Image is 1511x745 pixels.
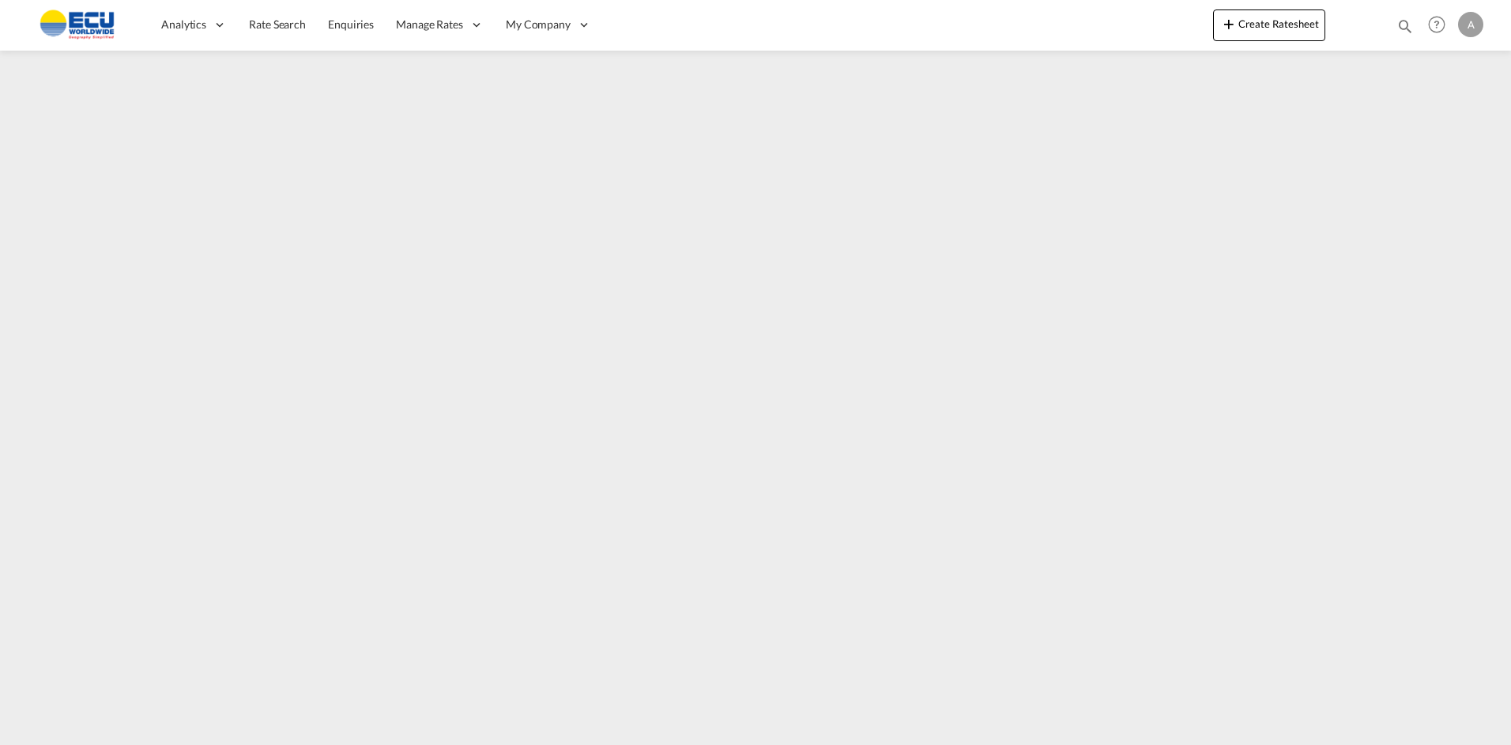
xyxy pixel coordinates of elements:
md-icon: icon-magnify [1396,17,1414,35]
span: Enquiries [328,17,374,31]
span: Help [1423,11,1450,38]
img: 6cccb1402a9411edb762cf9624ab9cda.png [24,7,130,43]
button: icon-plus 400-fgCreate Ratesheet [1213,9,1325,41]
div: Help [1423,11,1458,40]
md-icon: icon-plus 400-fg [1219,14,1238,33]
span: Rate Search [249,17,306,31]
span: Analytics [161,17,206,32]
div: A [1458,12,1483,37]
span: My Company [506,17,571,32]
div: icon-magnify [1396,17,1414,41]
span: Manage Rates [396,17,463,32]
